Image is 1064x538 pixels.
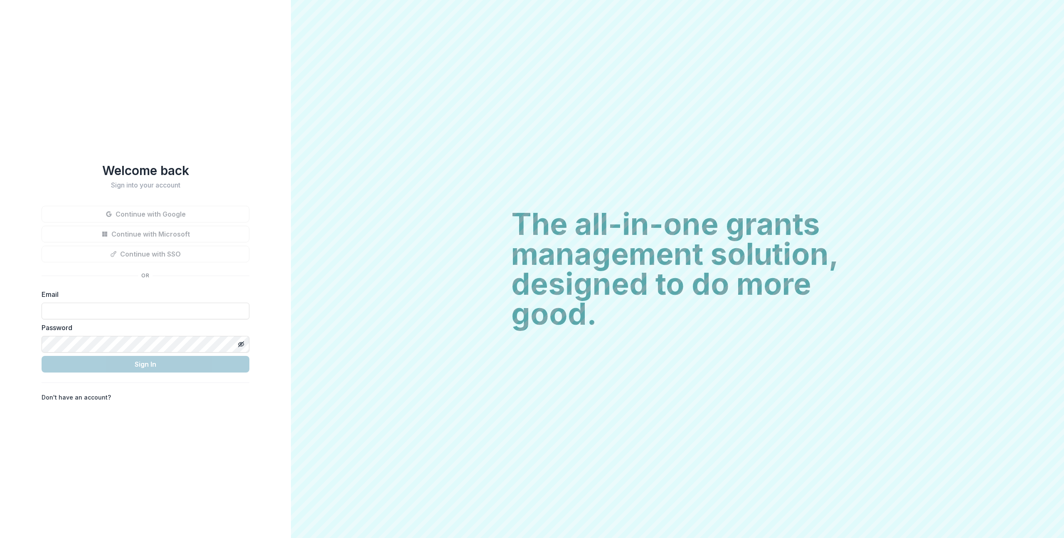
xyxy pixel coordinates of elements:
[42,246,249,262] button: Continue with SSO
[42,206,249,222] button: Continue with Google
[234,338,248,351] button: Toggle password visibility
[42,181,249,189] h2: Sign into your account
[42,226,249,242] button: Continue with Microsoft
[42,323,244,333] label: Password
[42,163,249,178] h1: Welcome back
[42,393,111,402] p: Don't have an account?
[42,289,244,299] label: Email
[42,356,249,373] button: Sign In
